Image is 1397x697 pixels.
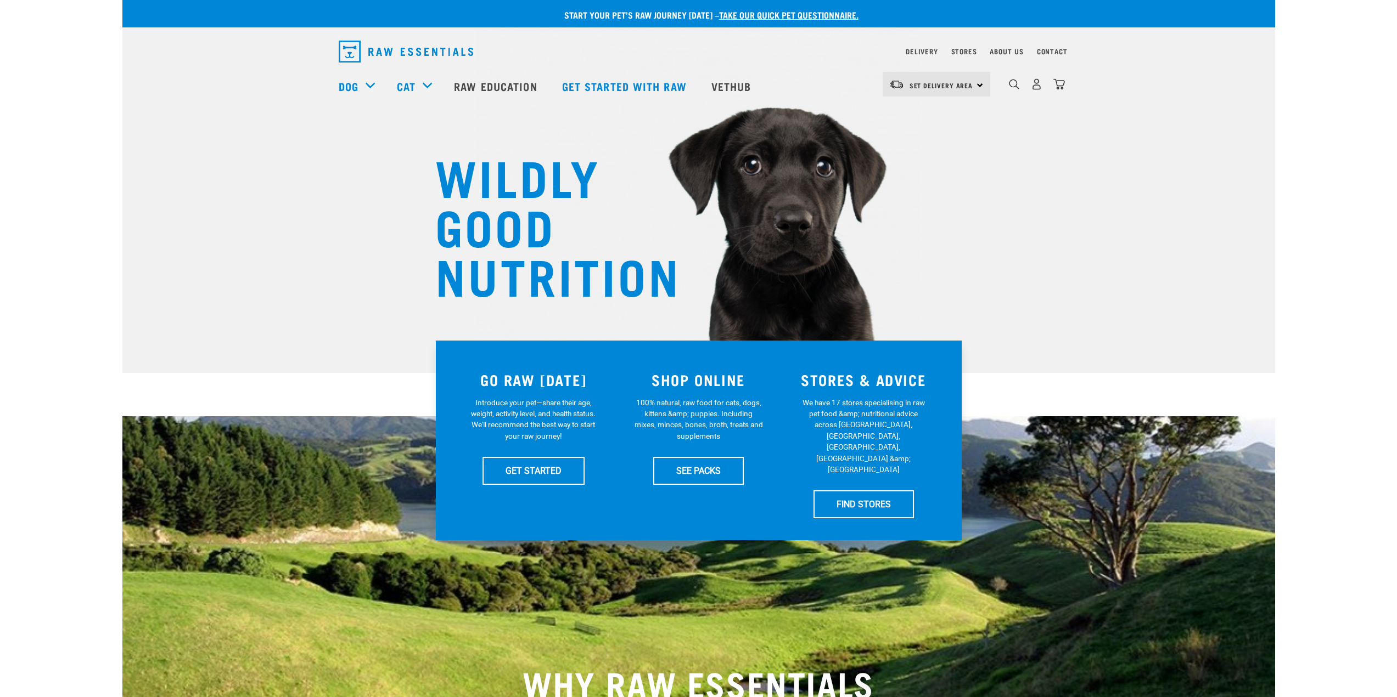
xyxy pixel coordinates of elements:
p: We have 17 stores specialising in raw pet food &amp; nutritional advice across [GEOGRAPHIC_DATA],... [799,397,928,475]
a: GET STARTED [483,457,585,484]
nav: dropdown navigation [122,64,1275,108]
img: Raw Essentials Logo [339,41,473,63]
a: SEE PACKS [653,457,744,484]
a: Vethub [700,64,765,108]
a: Cat [397,78,416,94]
nav: dropdown navigation [330,36,1068,67]
a: Delivery [906,49,938,53]
h3: SHOP ONLINE [622,371,775,388]
img: user.png [1031,78,1042,90]
h1: WILDLY GOOD NUTRITION [435,151,655,299]
span: Set Delivery Area [910,83,973,87]
a: FIND STORES [813,490,914,518]
a: Raw Education [443,64,551,108]
h3: STORES & ADVICE [788,371,940,388]
p: Start your pet’s raw journey [DATE] – [131,8,1283,21]
img: home-icon@2x.png [1053,78,1065,90]
a: take our quick pet questionnaire. [719,12,859,17]
a: Get started with Raw [551,64,700,108]
a: Stores [951,49,977,53]
p: Introduce your pet—share their age, weight, activity level, and health status. We'll recommend th... [469,397,598,442]
img: van-moving.png [889,80,904,89]
h3: GO RAW [DATE] [458,371,610,388]
p: 100% natural, raw food for cats, dogs, kittens &amp; puppies. Including mixes, minces, bones, bro... [634,397,763,442]
a: Dog [339,78,358,94]
img: home-icon-1@2x.png [1009,79,1019,89]
a: Contact [1037,49,1068,53]
a: About Us [990,49,1023,53]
